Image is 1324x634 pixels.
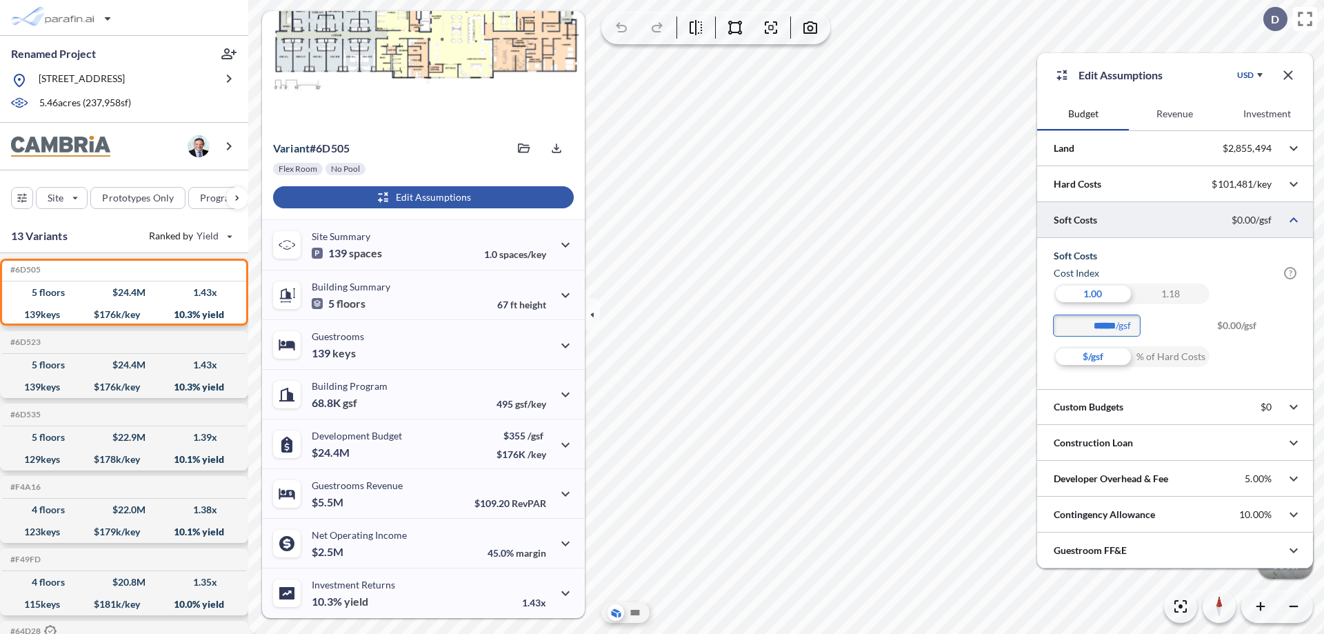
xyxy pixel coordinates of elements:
[90,187,185,209] button: Prototypes Only
[496,448,546,460] p: $176K
[1054,177,1101,191] p: Hard Costs
[312,529,407,541] p: Net Operating Income
[1054,266,1099,280] h6: Cost index
[312,297,365,310] p: 5
[1054,436,1133,450] p: Construction Loan
[8,265,41,275] h5: Click to copy the code
[515,398,546,410] span: gsf/key
[39,96,131,111] p: 5.46 acres ( 237,958 sf)
[499,248,546,260] span: spaces/key
[1132,346,1210,367] div: % of Hard Costs
[102,191,174,205] p: Prototypes Only
[1212,178,1272,190] p: $101,481/key
[528,448,546,460] span: /key
[312,246,382,260] p: 139
[608,604,624,621] button: Aerial View
[496,430,546,442] p: $355
[1129,97,1221,130] button: Revenue
[1237,70,1254,81] div: USD
[332,346,356,360] span: keys
[188,187,263,209] button: Program
[488,547,546,559] p: 45.0%
[512,497,546,509] span: RevPAR
[1261,401,1272,413] p: $0
[312,446,352,459] p: $24.4M
[11,46,96,61] p: Renamed Project
[1239,508,1272,521] p: 10.00%
[312,430,402,442] p: Development Budget
[312,479,403,491] p: Guestrooms Revenue
[48,191,63,205] p: Site
[1271,13,1279,26] p: D
[8,482,41,492] h5: Click to copy the code
[312,346,356,360] p: 139
[11,136,110,157] img: BrandImage
[312,595,368,608] p: 10.3%
[1054,346,1132,367] div: $/gsf
[188,135,210,157] img: user logo
[1054,284,1132,304] div: 1.00
[497,299,546,310] p: 67
[627,604,643,621] button: Site Plan
[1223,142,1272,155] p: $2,855,494
[273,186,574,208] button: Edit Assumptions
[200,191,239,205] p: Program
[1245,473,1272,485] p: 5.00%
[36,187,88,209] button: Site
[273,141,310,155] span: Variant
[516,547,546,559] span: margin
[519,299,546,310] span: height
[8,410,41,419] h5: Click to copy the code
[1054,400,1123,414] p: Custom Budgets
[312,380,388,392] p: Building Program
[273,141,350,155] p: # 6d505
[312,281,390,293] p: Building Summary
[343,396,357,410] span: gsf
[337,297,365,310] span: floors
[312,330,364,342] p: Guestrooms
[312,545,345,559] p: $2.5M
[1054,544,1127,557] p: Guestroom FF&E
[349,246,382,260] span: spaces
[1037,97,1129,130] button: Budget
[344,595,368,608] span: yield
[8,337,41,347] h5: Click to copy the code
[197,229,219,243] span: Yield
[510,299,517,310] span: ft
[496,398,546,410] p: 495
[39,72,125,89] p: [STREET_ADDRESS]
[474,497,546,509] p: $109.20
[528,430,543,442] span: /gsf
[484,248,546,260] p: 1.0
[1054,508,1155,522] p: Contingency Allowance
[312,396,357,410] p: 68.8K
[312,495,345,509] p: $5.5M
[1054,249,1296,263] h5: Soft Costs
[1221,97,1313,130] button: Investment
[1079,67,1163,83] p: Edit Assumptions
[279,164,317,175] p: Flex Room
[1284,267,1296,279] span: ?
[138,225,241,247] button: Ranked by Yield
[312,230,370,242] p: Site Summary
[1054,141,1074,155] p: Land
[312,579,395,591] p: Investment Returns
[522,597,546,608] p: 1.43x
[11,228,68,244] p: 13 Variants
[331,164,360,175] p: No Pool
[1132,284,1210,304] div: 1.18
[8,555,41,564] h5: Click to copy the code
[1054,472,1168,486] p: Developer Overhead & Fee
[1116,319,1147,333] label: /gsf
[1217,315,1296,346] span: $0.00/gsf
